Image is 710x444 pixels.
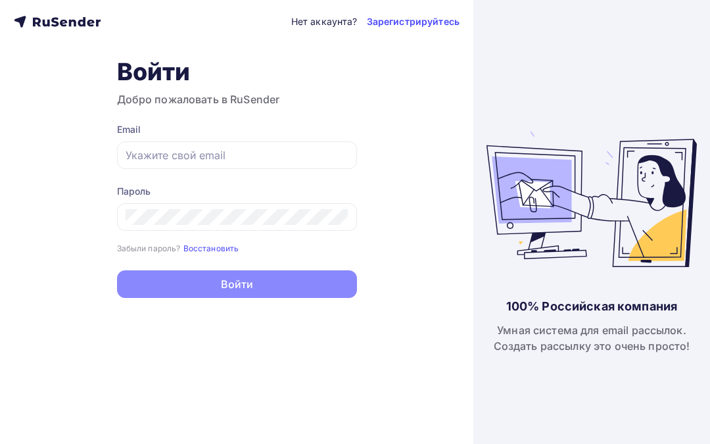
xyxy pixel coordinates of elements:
button: Войти [117,270,357,298]
a: Зарегистрируйтесь [367,15,460,28]
div: Пароль [117,185,357,198]
div: 100% Российская компания [506,299,677,314]
div: Умная система для email рассылок. Создать рассылку это очень просто! [494,322,690,354]
h3: Добро пожаловать в RuSender [117,91,357,107]
input: Укажите свой email [126,147,348,163]
a: Восстановить [183,242,239,253]
small: Забыли пароль? [117,243,181,253]
small: Восстановить [183,243,239,253]
div: Email [117,123,357,136]
div: Нет аккаунта? [291,15,358,28]
h1: Войти [117,57,357,86]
